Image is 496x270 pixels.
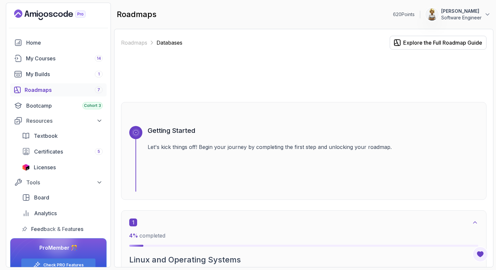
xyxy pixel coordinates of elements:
[10,68,107,81] a: builds
[97,149,100,154] span: 5
[10,83,107,96] a: roadmaps
[26,70,103,78] div: My Builds
[426,8,438,21] img: user profile image
[10,52,107,65] a: courses
[425,8,491,21] button: user profile image[PERSON_NAME]Software Engineer
[34,194,49,201] span: Board
[10,99,107,112] a: bootcamp
[97,87,100,93] span: 7
[18,129,107,142] a: textbook
[26,54,103,62] div: My Courses
[129,232,165,239] span: completed
[22,164,30,171] img: jetbrains icon
[148,143,478,151] p: Let's kick things off! Begin your journey by completing the first step and unlocking your roadmap.
[10,177,107,188] button: Tools
[43,262,84,268] a: Check PRO Features
[34,163,56,171] span: Licenses
[10,36,107,49] a: home
[34,209,57,217] span: Analytics
[441,8,482,14] p: [PERSON_NAME]
[18,161,107,174] a: licenses
[156,39,182,47] p: Databases
[18,145,107,158] a: certificates
[34,132,58,140] span: Textbook
[34,148,63,156] span: Certificates
[441,14,482,21] p: Software Engineer
[26,178,103,186] div: Tools
[26,39,103,47] div: Home
[25,86,103,94] div: Roadmaps
[472,246,488,262] button: Open Feedback Button
[97,56,101,61] span: 14
[98,72,100,77] span: 1
[18,191,107,204] a: board
[26,102,103,110] div: Bootcamp
[148,126,478,135] h3: Getting Started
[403,39,482,47] div: Explore the Full Roadmap Guide
[14,10,101,20] a: Landing page
[390,36,486,50] button: Explore the Full Roadmap Guide
[121,39,147,47] a: Roadmaps
[10,115,107,127] button: Resources
[129,255,478,265] h2: Linux and Operating Systems
[129,218,137,226] span: 1
[84,103,101,108] span: Cohort 3
[26,117,103,125] div: Resources
[129,232,138,239] span: 4 %
[393,11,415,18] p: 620 Points
[18,222,107,236] a: feedback
[31,225,83,233] span: Feedback & Features
[117,9,156,20] h2: roadmaps
[18,207,107,220] a: analytics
